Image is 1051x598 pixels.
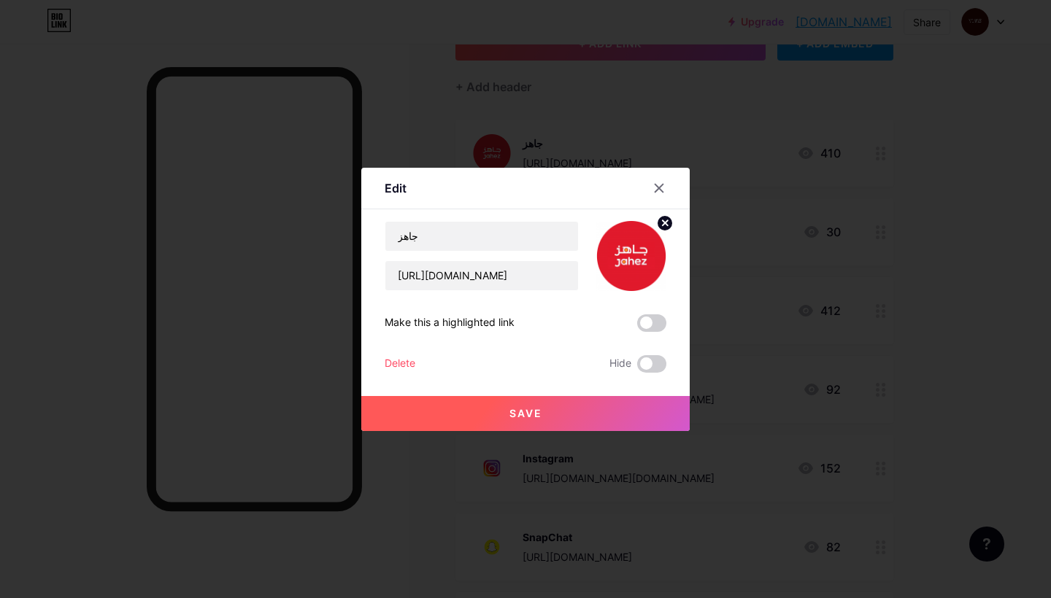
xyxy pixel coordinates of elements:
span: Save [509,407,542,419]
span: Hide [609,355,631,373]
div: Edit [385,179,407,197]
img: link_thumbnail [596,221,666,291]
button: Save [361,396,690,431]
input: Title [385,222,578,251]
input: URL [385,261,578,290]
div: Delete [385,355,415,373]
div: Make this a highlighted link [385,314,515,332]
